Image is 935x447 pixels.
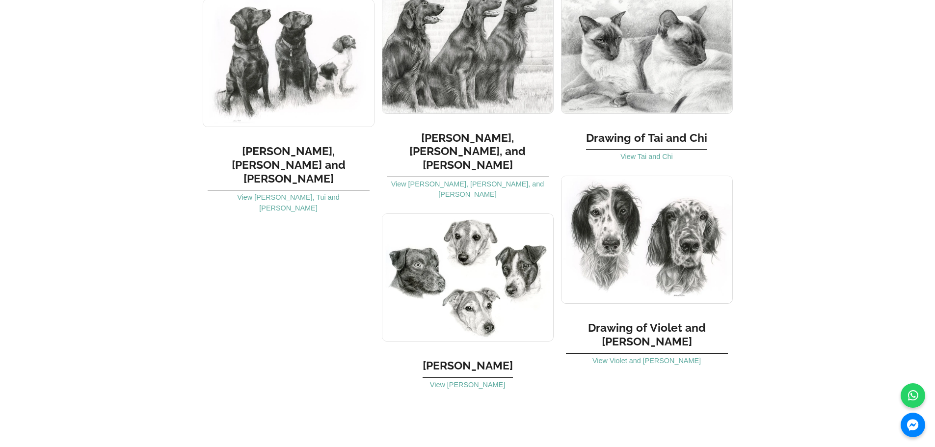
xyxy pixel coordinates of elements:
[620,153,673,160] a: View Tai and Chi
[208,134,370,190] h3: [PERSON_NAME], [PERSON_NAME] and [PERSON_NAME]
[566,311,728,353] h3: Drawing of Violet and [PERSON_NAME]
[237,193,339,212] a: View [PERSON_NAME], Tui and [PERSON_NAME]
[430,381,505,389] a: View [PERSON_NAME]
[901,413,925,437] a: Messenger
[586,121,707,150] h3: Drawing of Tai and Chi
[391,180,544,199] a: View [PERSON_NAME], [PERSON_NAME], and [PERSON_NAME]
[561,176,733,304] img: Violet and Gil – Dog Portraits
[423,349,513,378] h3: [PERSON_NAME]
[901,383,925,408] a: WhatsApp
[592,357,701,365] a: View Violet and [PERSON_NAME]
[382,213,554,342] img: Jack Russells – Pencil Portraits
[387,121,549,177] h3: [PERSON_NAME], [PERSON_NAME], and [PERSON_NAME]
